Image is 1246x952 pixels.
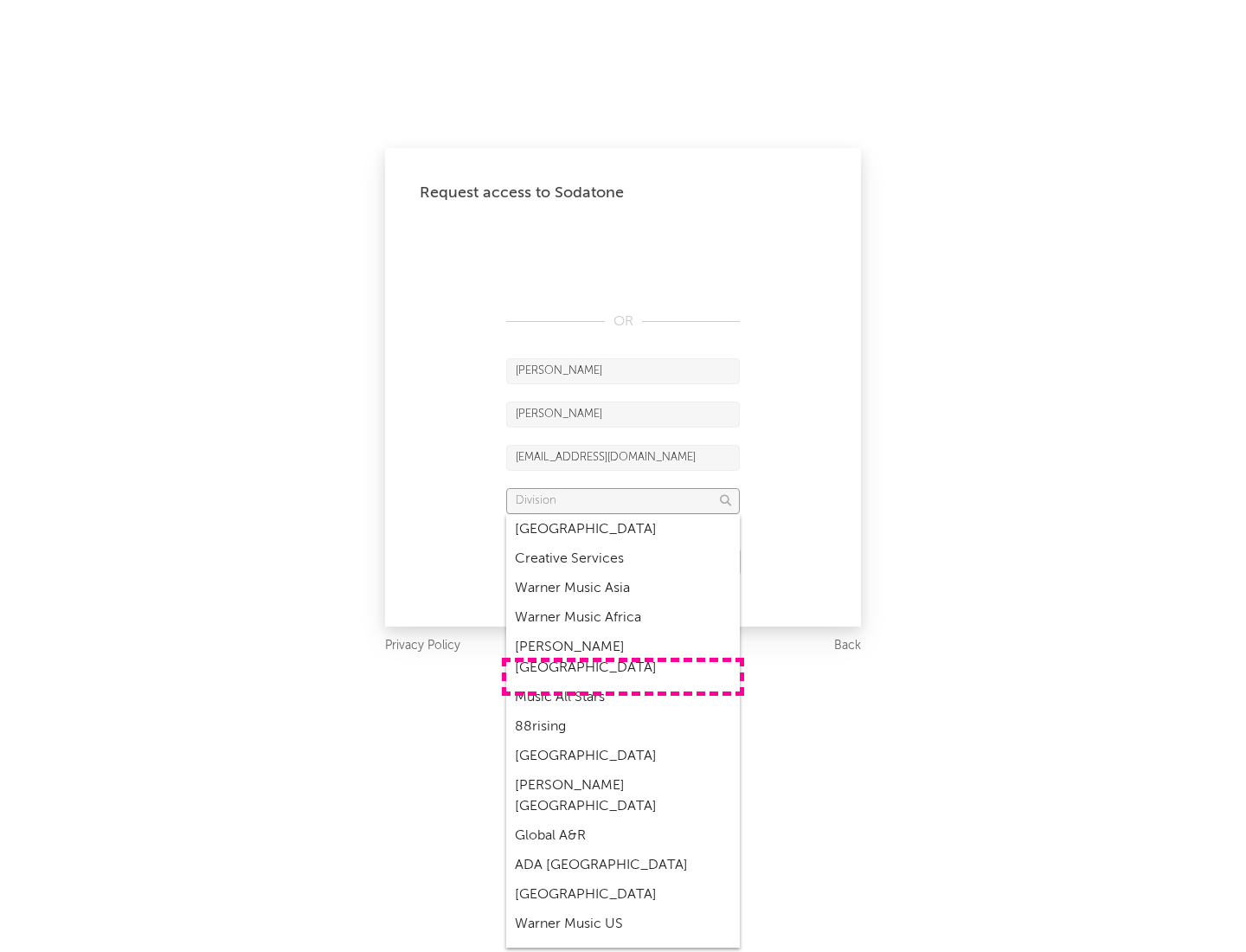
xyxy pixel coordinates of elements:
[506,821,740,851] div: Global A&R
[506,910,740,939] div: Warner Music US
[506,544,740,574] div: Creative Services
[506,603,740,633] div: Warner Music Africa
[506,880,740,910] div: [GEOGRAPHIC_DATA]
[506,488,740,514] input: Division
[834,635,861,657] a: Back
[506,683,740,712] div: Music All Stars
[385,635,460,657] a: Privacy Policy
[506,402,740,428] input: Last Name
[506,515,740,544] div: [GEOGRAPHIC_DATA]
[506,445,740,471] input: Email
[420,183,826,203] div: Request access to Sodatone
[506,633,740,683] div: [PERSON_NAME] [GEOGRAPHIC_DATA]
[506,742,740,771] div: [GEOGRAPHIC_DATA]
[506,851,740,880] div: ADA [GEOGRAPHIC_DATA]
[506,712,740,742] div: 88rising
[506,574,740,603] div: Warner Music Asia
[506,312,740,332] div: OR
[506,771,740,821] div: [PERSON_NAME] [GEOGRAPHIC_DATA]
[506,358,740,384] input: First Name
